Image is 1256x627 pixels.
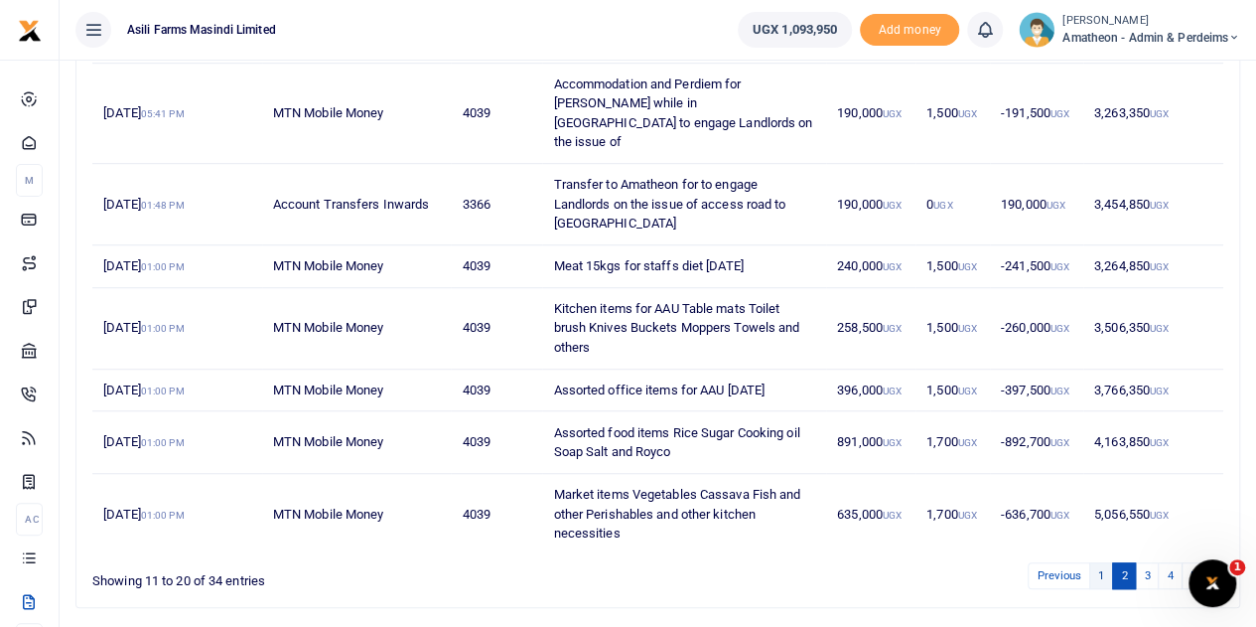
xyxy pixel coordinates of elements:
span: Amatheon - Admin & Perdeims [1062,29,1240,47]
small: UGX [957,108,976,119]
small: UGX [1050,386,1069,396]
small: 01:00 PM [141,323,185,334]
td: 1,500 [915,64,990,164]
td: 3,766,350 [1083,370,1223,412]
small: UGX [1050,323,1069,334]
td: MTN Mobile Money [262,64,452,164]
td: 3,264,850 [1083,245,1223,288]
div: Showing 11 to 20 of 34 entries [92,560,556,591]
td: 4039 [451,245,542,288]
small: UGX [957,386,976,396]
td: [DATE] [92,164,262,245]
td: Kitchen items for AAU Table mats Toilet brush Knives Buckets Moppers Towels and others [542,288,826,370]
a: Previous [1028,562,1090,589]
span: Asili Farms Masindi Limited [119,21,284,39]
td: [DATE] [92,245,262,288]
td: Transfer to Amatheon for to engage Landlords on the issue of access road to [GEOGRAPHIC_DATA] [542,164,826,245]
td: [DATE] [92,411,262,473]
a: 1 [1089,562,1113,589]
td: 190,000 [826,164,915,245]
td: 4039 [451,411,542,473]
small: 01:00 PM [141,437,185,448]
small: UGX [1150,108,1169,119]
td: MTN Mobile Money [262,474,452,554]
td: Assorted office items for AAU [DATE] [542,370,826,412]
td: -636,700 [990,474,1083,554]
a: UGX 1,093,950 [738,12,852,48]
td: 3,263,350 [1083,64,1223,164]
td: -241,500 [990,245,1083,288]
a: 3 [1135,562,1159,589]
td: 396,000 [826,370,915,412]
td: 635,000 [826,474,915,554]
span: UGX 1,093,950 [753,20,837,40]
small: 05:41 PM [141,108,185,119]
td: 1,500 [915,245,990,288]
li: Toup your wallet [860,14,959,47]
td: 4,163,850 [1083,411,1223,473]
td: 3366 [451,164,542,245]
td: 891,000 [826,411,915,473]
td: -892,700 [990,411,1083,473]
small: UGX [1050,510,1069,521]
td: Assorted food items Rice Sugar Cooking oil Soap Salt and Royco [542,411,826,473]
small: 01:00 PM [141,510,185,521]
small: UGX [957,261,976,272]
td: MTN Mobile Money [262,411,452,473]
small: UGX [957,437,976,448]
small: UGX [1150,386,1169,396]
td: [DATE] [92,370,262,412]
img: logo-small [18,19,42,43]
td: MTN Mobile Money [262,288,452,370]
td: MTN Mobile Money [262,370,452,412]
small: 01:00 PM [141,261,185,272]
a: 2 [1112,562,1136,589]
li: Wallet ballance [730,12,860,48]
td: 0 [915,164,990,245]
small: UGX [957,510,976,521]
td: 1,500 [915,288,990,370]
small: UGX [1050,108,1069,119]
td: 190,000 [990,164,1083,245]
small: UGX [933,200,952,211]
td: Account Transfers Inwards [262,164,452,245]
td: 4039 [451,474,542,554]
td: 1,700 [915,474,990,554]
td: 1,500 [915,370,990,412]
td: MTN Mobile Money [262,245,452,288]
span: Add money [860,14,959,47]
small: UGX [883,108,902,119]
small: UGX [1047,200,1065,211]
small: UGX [1150,200,1169,211]
td: 1,700 [915,411,990,473]
td: Meat 15kgs for staffs diet [DATE] [542,245,826,288]
li: M [16,164,43,197]
small: UGX [883,510,902,521]
a: Next [1182,562,1223,589]
small: UGX [1150,437,1169,448]
li: Ac [16,503,43,536]
small: UGX [883,437,902,448]
td: 3,454,850 [1083,164,1223,245]
td: -397,500 [990,370,1083,412]
small: UGX [883,261,902,272]
small: UGX [1150,510,1169,521]
small: UGX [883,323,902,334]
td: 4039 [451,288,542,370]
small: UGX [1050,437,1069,448]
iframe: Intercom live chat [1188,559,1236,607]
td: Accommodation and Perdiem for [PERSON_NAME] while in [GEOGRAPHIC_DATA] to engage Landlords on the... [542,64,826,164]
img: profile-user [1019,12,1054,48]
td: -191,500 [990,64,1083,164]
a: Add money [860,21,959,36]
small: [PERSON_NAME] [1062,13,1240,30]
small: UGX [1150,323,1169,334]
td: 190,000 [826,64,915,164]
small: UGX [1050,261,1069,272]
td: 5,056,550 [1083,474,1223,554]
small: 01:48 PM [141,200,185,211]
td: Market items Vegetables Cassava Fish and other Perishables and other kitchen necessities [542,474,826,554]
small: UGX [883,386,902,396]
td: -260,000 [990,288,1083,370]
td: [DATE] [92,474,262,554]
